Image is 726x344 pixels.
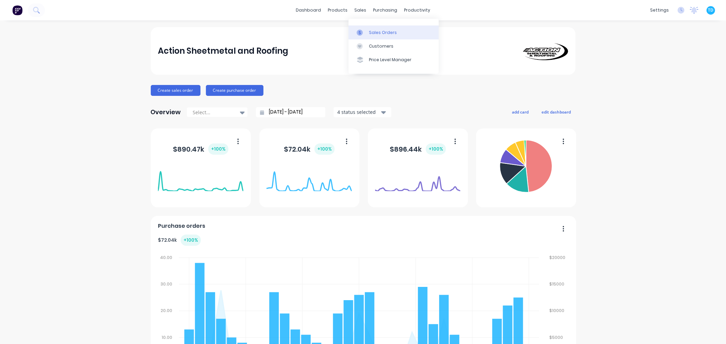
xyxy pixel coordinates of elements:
span: Purchase orders [158,222,205,230]
tspan: 30.00 [161,281,172,287]
button: add card [508,107,533,116]
div: products [324,5,351,15]
div: Action Sheetmetal and Roofing [158,44,288,58]
tspan: $5000 [550,334,564,340]
tspan: 10.00 [162,334,172,340]
tspan: $20000 [550,255,566,260]
div: Sales Orders [369,30,397,36]
div: $ 890.47k [173,143,228,155]
div: Overview [151,105,181,119]
button: edit dashboard [537,107,576,116]
div: + 100 % [208,143,228,155]
div: + 100 % [426,143,446,155]
a: Customers [349,39,439,53]
div: Price Level Manager [369,57,412,63]
button: Create purchase order [206,85,263,96]
a: dashboard [292,5,324,15]
div: 4 status selected [337,108,380,116]
a: Sales Orders [349,25,439,39]
button: 4 status selected [334,107,391,117]
span: TD [708,7,714,13]
div: productivity [401,5,434,15]
div: + 100 % [314,143,335,155]
div: + 100 % [181,235,201,246]
div: Customers [369,43,393,49]
div: $ 72.04k [284,143,335,155]
div: $ 72.04k [158,235,201,246]
img: Factory [12,5,22,15]
div: settings [647,5,672,15]
tspan: $15000 [550,281,565,287]
div: purchasing [370,5,401,15]
div: $ 896.44k [390,143,446,155]
a: Price Level Manager [349,53,439,67]
img: Action Sheetmetal and Roofing [520,42,568,60]
div: sales [351,5,370,15]
tspan: $10000 [550,308,565,314]
button: Create sales order [151,85,200,96]
tspan: 20.00 [161,308,172,314]
tspan: 40.00 [160,255,172,260]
